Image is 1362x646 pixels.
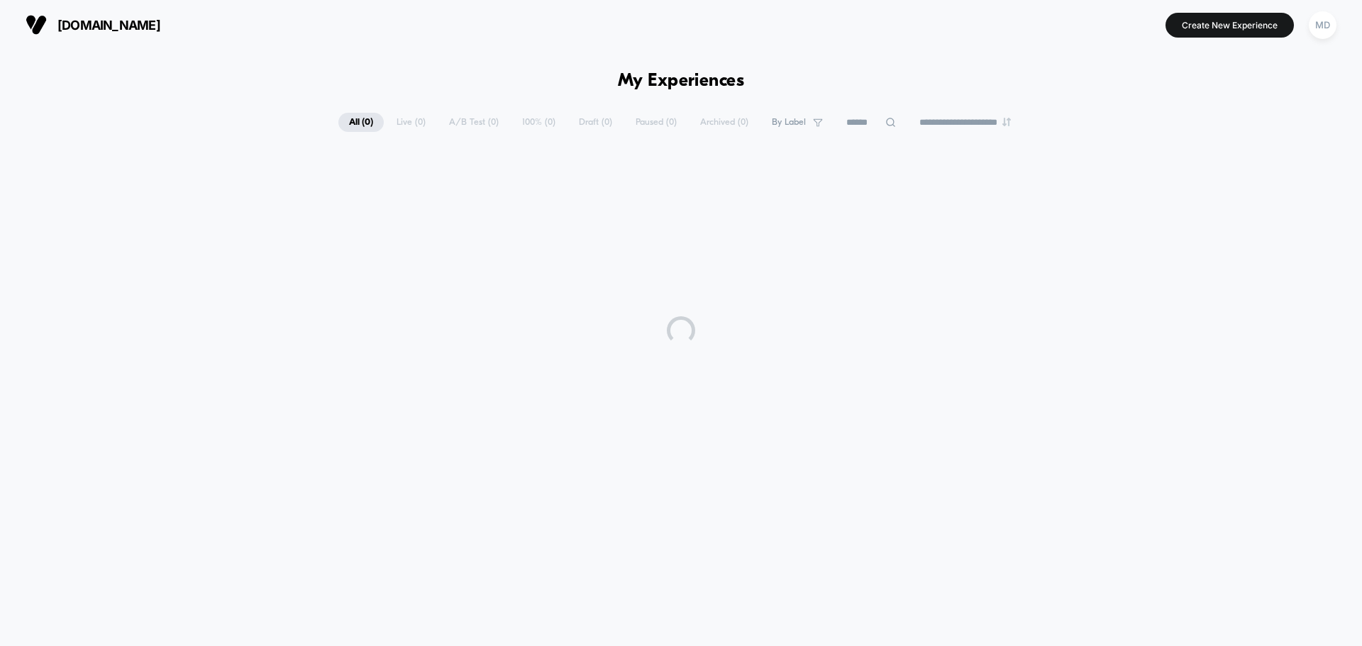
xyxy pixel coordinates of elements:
img: Visually logo [26,14,47,35]
button: MD [1305,11,1341,40]
h1: My Experiences [618,71,745,91]
span: By Label [772,117,806,128]
img: end [1002,118,1011,126]
span: [DOMAIN_NAME] [57,18,160,33]
div: MD [1309,11,1336,39]
button: [DOMAIN_NAME] [21,13,165,36]
span: All ( 0 ) [338,113,384,132]
button: Create New Experience [1166,13,1294,38]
